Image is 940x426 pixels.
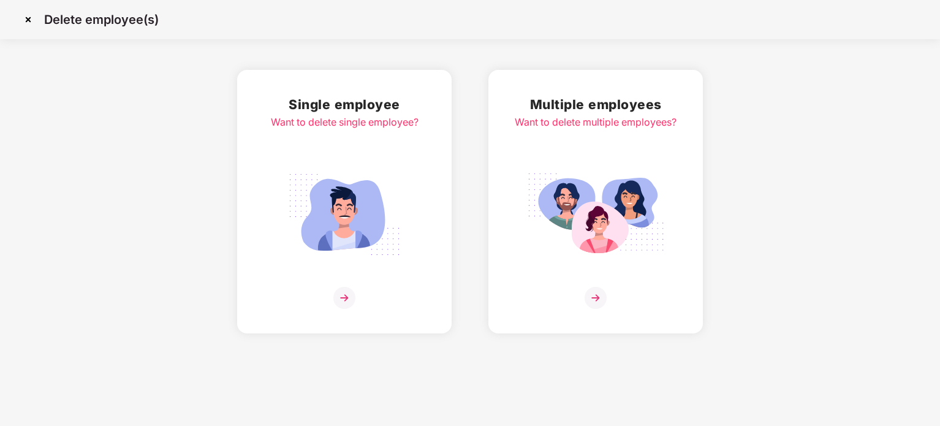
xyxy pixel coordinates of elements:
img: svg+xml;base64,PHN2ZyB4bWxucz0iaHR0cDovL3d3dy53My5vcmcvMjAwMC9zdmciIHdpZHRoPSIzNiIgaGVpZ2h0PSIzNi... [333,287,355,309]
p: Delete employee(s) [44,12,159,27]
img: svg+xml;base64,PHN2ZyBpZD0iQ3Jvc3MtMzJ4MzIiIHhtbG5zPSJodHRwOi8vd3d3LnczLm9yZy8yMDAwL3N2ZyIgd2lkdG... [18,10,38,29]
img: svg+xml;base64,PHN2ZyB4bWxucz0iaHR0cDovL3d3dy53My5vcmcvMjAwMC9zdmciIGlkPSJNdWx0aXBsZV9lbXBsb3llZS... [527,167,664,262]
h2: Multiple employees [515,94,677,115]
img: svg+xml;base64,PHN2ZyB4bWxucz0iaHR0cDovL3d3dy53My5vcmcvMjAwMC9zdmciIHdpZHRoPSIzNiIgaGVpZ2h0PSIzNi... [585,287,607,309]
div: Want to delete multiple employees? [515,115,677,130]
div: Want to delete single employee? [271,115,419,130]
h2: Single employee [271,94,419,115]
img: svg+xml;base64,PHN2ZyB4bWxucz0iaHR0cDovL3d3dy53My5vcmcvMjAwMC9zdmciIGlkPSJTaW5nbGVfZW1wbG95ZWUiIH... [276,167,413,262]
